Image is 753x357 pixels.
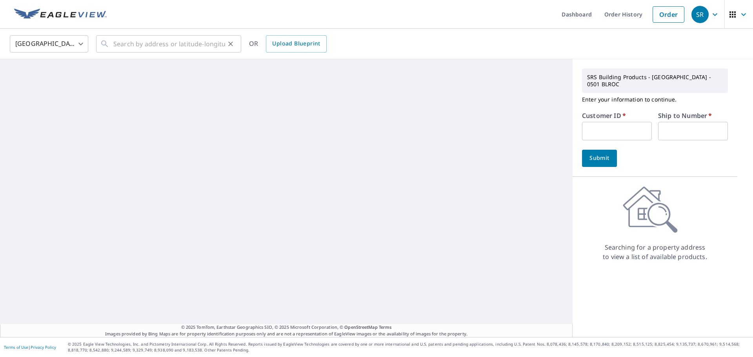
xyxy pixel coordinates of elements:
[588,153,611,163] span: Submit
[691,6,709,23] div: SR
[68,341,749,353] p: © 2025 Eagle View Technologies, Inc. and Pictometry International Corp. All Rights Reserved. Repo...
[658,112,712,119] label: Ship to Number
[249,35,327,53] div: OR
[582,112,626,119] label: Customer ID
[584,71,726,91] p: SRS Building Products - [GEOGRAPHIC_DATA] - 0501 BLROC
[582,93,728,106] p: Enter your information to continue.
[113,33,225,55] input: Search by address or latitude-longitude
[225,38,236,49] button: Clear
[602,243,708,261] p: Searching for a property address to view a list of available products.
[379,324,392,330] a: Terms
[31,344,56,350] a: Privacy Policy
[10,33,88,55] div: [GEOGRAPHIC_DATA]
[14,9,107,20] img: EV Logo
[181,324,392,331] span: © 2025 TomTom, Earthstar Geographics SIO, © 2025 Microsoft Corporation, ©
[653,6,684,23] a: Order
[4,345,56,350] p: |
[344,324,377,330] a: OpenStreetMap
[582,150,617,167] button: Submit
[266,35,326,53] a: Upload Blueprint
[272,39,320,49] span: Upload Blueprint
[4,344,28,350] a: Terms of Use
